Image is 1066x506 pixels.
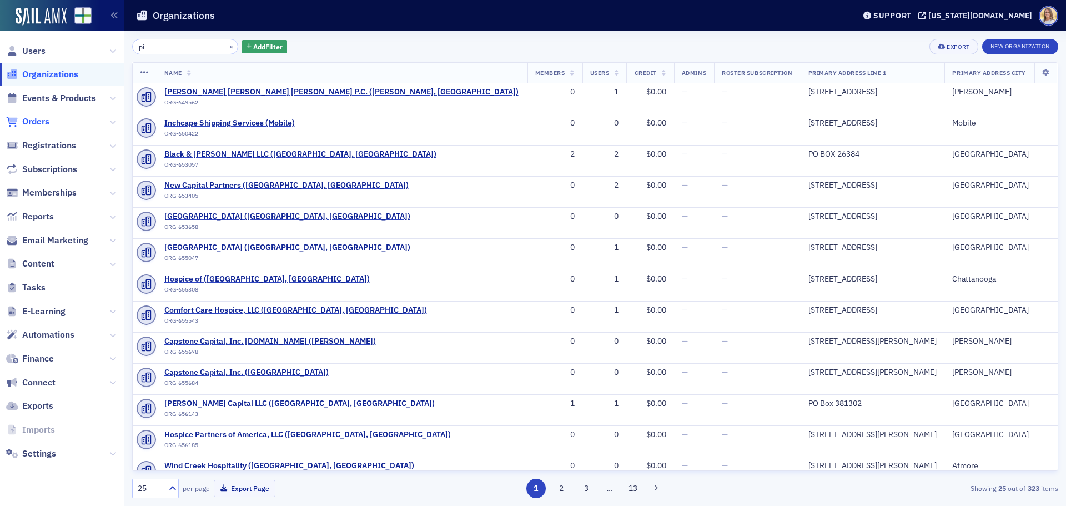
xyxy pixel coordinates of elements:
span: Hospice Partners of America, LLC (Birmingham, AL) [164,430,451,440]
a: Capstone Capital, Inc. ([GEOGRAPHIC_DATA]) [164,368,329,378]
a: Tasks [6,282,46,294]
a: Capstone Capital, Inc. [DOMAIN_NAME] ([PERSON_NAME]) [164,337,376,347]
a: New Capital Partners ([GEOGRAPHIC_DATA], [GEOGRAPHIC_DATA]) [164,181,409,191]
span: — [722,305,728,315]
div: Atmore [952,461,1050,471]
span: Lee Capital LLC (Birmingham, AL) [164,399,435,409]
span: Events & Products [22,92,96,104]
div: [STREET_ADDRESS][PERSON_NAME] [808,461,937,471]
span: Exports [22,400,53,412]
div: [STREET_ADDRESS][PERSON_NAME] [808,368,937,378]
a: Connect [6,377,56,389]
span: Profile [1039,6,1058,26]
span: Name [164,69,182,77]
span: $0.00 [646,118,666,128]
div: [US_STATE][DOMAIN_NAME] [928,11,1032,21]
a: New Organization [982,41,1058,51]
span: — [682,211,688,221]
span: $0.00 [646,460,666,470]
span: Settings [22,448,56,460]
input: Search… [132,39,238,54]
a: Imports [6,424,55,436]
span: Add Filter [253,42,283,52]
div: [STREET_ADDRESS] [808,87,937,97]
span: Users [590,69,610,77]
div: ORG-650422 [164,130,295,141]
button: 3 [577,479,596,498]
span: Finance [22,353,54,365]
span: $0.00 [646,305,666,315]
div: 0 [535,305,575,315]
span: Capstone Capital, Inc. www.capstonecapital.org (Hoover) [164,337,376,347]
span: — [682,398,688,408]
div: [GEOGRAPHIC_DATA] [952,399,1050,409]
a: Events & Products [6,92,96,104]
h1: Organizations [153,9,215,22]
a: Reports [6,211,54,223]
div: 0 [535,118,575,128]
div: ORG-656185 [164,442,451,453]
span: — [722,336,728,346]
span: — [722,180,728,190]
div: 0 [535,337,575,347]
div: 0 [535,274,575,284]
div: [PERSON_NAME] [952,368,1050,378]
div: 0 [535,181,575,191]
span: Credit [635,69,657,77]
strong: 25 [996,483,1008,493]
strong: 323 [1025,483,1041,493]
div: ORG-655543 [164,317,427,328]
div: [STREET_ADDRESS][PERSON_NAME] [808,430,937,440]
span: Reports [22,211,54,223]
a: [GEOGRAPHIC_DATA] ([GEOGRAPHIC_DATA], [GEOGRAPHIC_DATA]) [164,243,410,253]
span: Kaufman Gilpin McKenzie Thomas Weise P.C. (Montgomery, AL) [164,87,519,97]
span: — [682,305,688,315]
span: $0.00 [646,87,666,97]
div: ORG-649562 [164,99,519,110]
span: — [722,367,728,377]
div: Export [947,44,969,50]
span: Admins [682,69,706,77]
a: Subscriptions [6,163,77,176]
div: 0 [535,368,575,378]
div: 2 [590,149,619,159]
div: [STREET_ADDRESS] [808,274,937,284]
div: PO BOX 26384 [808,149,937,159]
button: New Organization [982,39,1058,54]
button: AddFilter [242,40,288,54]
a: Hospice Partners of America, LLC ([GEOGRAPHIC_DATA], [GEOGRAPHIC_DATA]) [164,430,451,440]
div: 0 [590,118,619,128]
div: Mobile [952,118,1050,128]
span: $0.00 [646,367,666,377]
span: — [722,242,728,252]
span: Black & Pinckard LLC (Birmingham, AL) [164,149,436,159]
a: [PERSON_NAME] Capital LLC ([GEOGRAPHIC_DATA], [GEOGRAPHIC_DATA]) [164,399,435,409]
span: — [682,336,688,346]
span: Primary Address Line 1 [808,69,887,77]
span: Organizations [22,68,78,81]
div: 0 [590,212,619,222]
span: — [682,460,688,470]
a: E-Learning [6,305,66,318]
div: [STREET_ADDRESS] [808,118,937,128]
a: Inchcape Shipping Services (Mobile) [164,118,295,128]
span: E-Learning [22,305,66,318]
div: [GEOGRAPHIC_DATA] [952,181,1050,191]
a: [GEOGRAPHIC_DATA] ([GEOGRAPHIC_DATA], [GEOGRAPHIC_DATA]) [164,212,410,222]
span: Wind Creek Hospitality (Atmore, AL) [164,461,414,471]
span: — [682,429,688,439]
span: Tasks [22,282,46,294]
div: [STREET_ADDRESS] [808,212,937,222]
span: Hospice of (Chattanooga, TN) [164,274,370,284]
span: Users [22,45,46,57]
button: 13 [623,479,643,498]
div: ORG-653405 [164,192,409,203]
span: — [722,118,728,128]
a: Black & [PERSON_NAME] LLC ([GEOGRAPHIC_DATA], [GEOGRAPHIC_DATA]) [164,149,436,159]
span: — [682,274,688,284]
button: × [227,41,237,51]
span: — [722,460,728,470]
a: Settings [6,448,56,460]
span: Content [22,258,54,270]
div: [GEOGRAPHIC_DATA] [952,243,1050,253]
